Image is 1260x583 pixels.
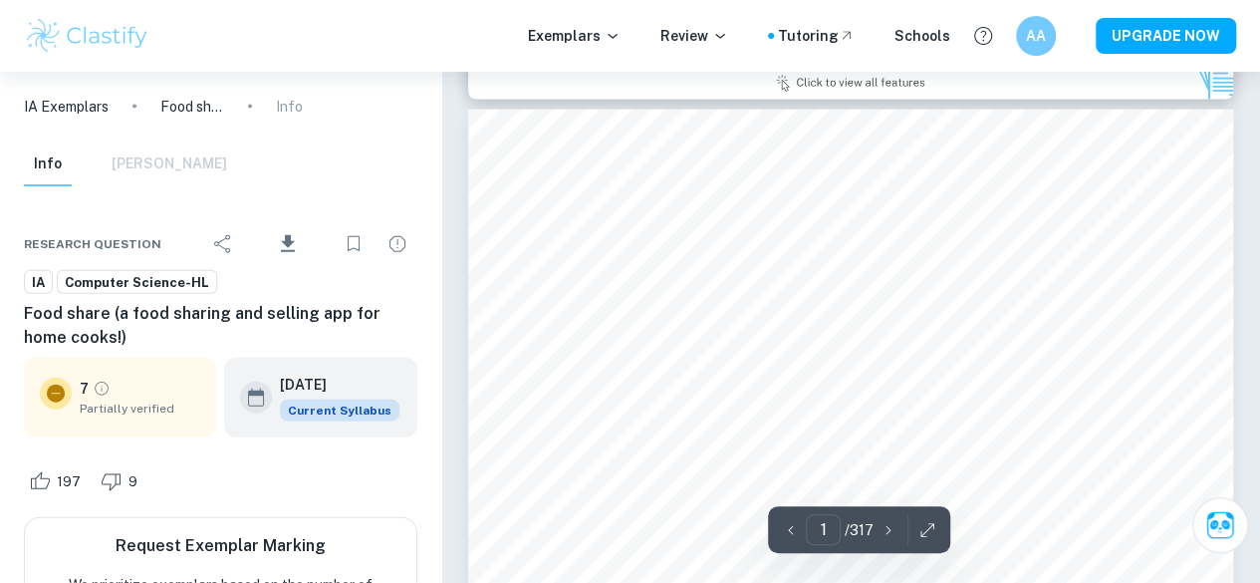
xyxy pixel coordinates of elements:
[24,96,109,118] a: IA Exemplars
[334,224,374,264] div: Bookmark
[160,96,224,118] p: Food share (a food sharing and selling app for home cooks!)
[80,378,89,400] p: 7
[58,273,216,293] span: Computer Science-HL
[24,235,161,253] span: Research question
[93,380,111,398] a: Grade partially verified
[25,273,52,293] span: IA
[24,465,92,497] div: Like
[280,400,399,422] span: Current Syllabus
[24,270,53,295] a: IA
[778,25,855,47] a: Tutoring
[57,270,217,295] a: Computer Science-HL
[203,224,243,264] div: Share
[280,374,383,396] h6: [DATE]
[845,519,874,541] p: / 317
[1025,25,1048,47] h6: AA
[276,96,303,118] p: Info
[24,16,150,56] img: Clastify logo
[24,302,417,350] h6: Food share (a food sharing and selling app for home cooks!)
[46,472,92,492] span: 197
[1192,497,1248,553] button: Ask Clai
[118,472,148,492] span: 9
[894,25,950,47] a: Schools
[24,143,72,186] button: Info
[378,224,417,264] div: Report issue
[966,19,1000,53] button: Help and Feedback
[116,534,326,558] h6: Request Exemplar Marking
[1096,18,1236,54] button: UPGRADE NOW
[280,400,399,422] div: This exemplar is based on the current syllabus. Feel free to refer to it for inspiration/ideas wh...
[1016,16,1056,56] button: AA
[660,25,728,47] p: Review
[80,400,200,418] span: Partially verified
[528,25,621,47] p: Exemplars
[96,465,148,497] div: Dislike
[247,218,330,270] div: Download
